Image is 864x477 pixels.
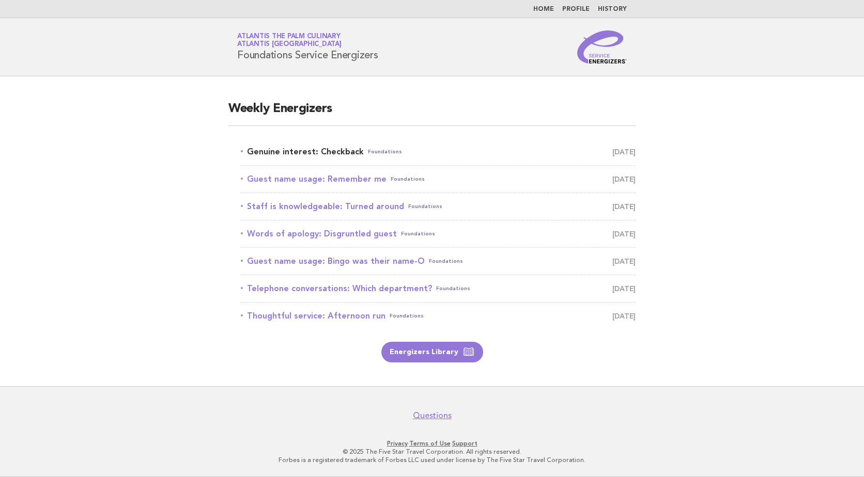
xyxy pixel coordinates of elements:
[241,309,636,323] a: Thoughtful service: Afternoon runFoundations [DATE]
[228,101,636,126] h2: Weekly Energizers
[368,145,402,159] span: Foundations
[598,6,627,12] a: History
[241,227,636,241] a: Words of apology: Disgruntled guestFoundations [DATE]
[241,281,636,296] a: Telephone conversations: Which department?Foundations [DATE]
[390,309,424,323] span: Foundations
[612,227,636,241] span: [DATE]
[387,440,408,447] a: Privacy
[612,172,636,186] span: [DATE]
[116,456,748,464] p: Forbes is a registered trademark of Forbes LLC used under license by The Five Star Travel Corpora...
[429,254,463,268] span: Foundations
[612,309,636,323] span: [DATE]
[391,172,425,186] span: Foundations
[577,30,627,63] img: Service Energizers
[452,440,477,447] a: Support
[409,440,451,447] a: Terms of Use
[533,6,554,12] a: Home
[116,448,748,456] p: © 2025 The Five Star Travel Corporation. All rights reserved.
[612,145,636,159] span: [DATE]
[241,145,636,159] a: Genuine interest: CheckbackFoundations [DATE]
[381,342,483,362] a: Energizers Library
[612,281,636,296] span: [DATE]
[241,199,636,214] a: Staff is knowledgeable: Turned aroundFoundations [DATE]
[241,254,636,268] a: Guest name usage: Bingo was their name-OFoundations [DATE]
[612,254,636,268] span: [DATE]
[562,6,590,12] a: Profile
[401,227,435,241] span: Foundations
[612,199,636,214] span: [DATE]
[408,199,442,214] span: Foundations
[241,172,636,186] a: Guest name usage: Remember meFoundations [DATE]
[413,410,452,421] a: Questions
[237,33,342,47] a: Atlantis The Palm CulinaryAtlantis [GEOGRAPHIC_DATA]
[436,281,470,296] span: Foundations
[116,439,748,448] p: · ·
[237,41,342,48] span: Atlantis [GEOGRAPHIC_DATA]
[237,34,378,60] h1: Foundations Service Energizers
